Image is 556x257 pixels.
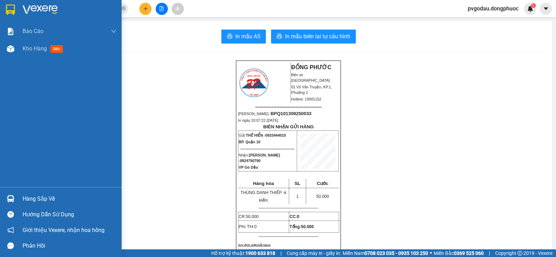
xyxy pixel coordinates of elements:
[143,6,148,11] span: plus
[263,124,313,129] strong: BIÊN NHẬN GỬI HÀNG
[285,32,350,41] span: In mẫu biên lai tự cấu hình
[291,97,321,101] span: Hotline: 19001152
[259,190,286,203] span: k kiểm
[265,133,286,137] span: 0933444010
[7,242,14,249] span: message
[316,194,329,199] span: 50.000
[287,249,341,257] span: Cung cấp máy in - giấy in:
[175,6,180,11] span: aim
[517,251,522,256] span: copyright
[50,45,63,53] span: mới
[253,181,274,186] span: Hàng hóa
[239,214,259,219] span: CR:
[23,194,116,204] div: Hàng sắp về
[462,4,524,13] span: pvgodau.dongphuoc
[238,234,339,239] p: -------------------------------------------
[235,32,260,41] span: In mẫu A5
[238,205,339,211] p: -------------------------------------------
[527,6,533,12] img: icon-new-feature
[301,224,314,229] span: 50.000
[111,29,116,34] span: down
[289,224,314,229] span: Tổng:
[246,133,286,137] span: THẾ HIỂN -
[532,3,534,8] span: 1
[489,249,490,257] span: |
[238,118,278,122] span: In ngày:
[291,64,332,70] strong: ĐỒNG PHƯỚC
[240,190,286,203] span: THÙNG DANH THIẾP -
[454,250,484,256] strong: 0369 525 060
[122,6,126,10] span: close-circle
[317,181,328,186] span: Cước
[239,153,280,163] span: [PERSON_NAME] -
[239,153,280,163] span: Nhận:
[280,249,281,257] span: |
[23,209,116,220] div: Hướng dẫn sử dụng
[6,5,15,15] img: logo-vxr
[7,227,14,233] span: notification
[211,249,275,257] span: Hỗ trợ kỹ thuật:
[291,85,332,95] span: 01 Võ Văn Truyện, KP.1, Phường 2
[139,3,152,15] button: plus
[239,140,260,144] span: BP. Quận 10
[251,118,278,122] span: 10:07:22 [DATE]
[159,6,164,11] span: file-add
[239,133,286,137] span: Gửi:
[122,6,126,12] span: close-circle
[254,224,257,229] span: 0
[23,226,105,234] span: Giới thiệu Vexere, nhận hoa hồng
[239,165,258,169] span: VP Gò Dầu
[7,195,14,202] img: warehouse-icon
[238,112,311,116] span: [PERSON_NAME]:
[296,194,299,199] span: 1
[271,30,356,43] button: printerIn mẫu biên lai tự cấu hình
[270,111,311,116] span: BPQ101309250033
[543,6,549,12] span: caret-down
[172,3,184,15] button: aim
[246,214,259,219] span: 50.000
[7,28,14,35] img: solution-icon
[531,3,536,8] sup: 1
[240,159,260,163] span: 0924790790
[227,33,232,40] span: printer
[343,249,428,257] span: Miền Nam
[245,250,275,256] strong: 1900 633 818
[156,3,168,15] button: file-add
[291,73,330,82] span: Bến xe [GEOGRAPHIC_DATA]
[221,30,266,43] button: printerIn mẫu A5
[255,104,321,110] span: -----------------------------------------
[434,249,484,257] span: Miền Bắc
[430,252,432,255] span: ⚪️
[297,214,300,219] span: 0
[240,146,295,151] span: --------------------------------------------
[7,45,14,53] img: warehouse-icon
[540,3,552,15] button: caret-down
[23,241,116,251] div: Phản hồi
[23,27,43,35] span: Báo cáo
[294,181,300,186] span: SL
[277,33,282,40] span: printer
[7,211,14,218] span: question-circle
[239,224,257,229] span: Phí TH:
[289,214,299,219] strong: CC:
[23,45,47,52] span: Kho hàng
[238,243,271,247] span: Quy định nhận/gửi hàng:
[365,250,428,256] strong: 0708 023 035 - 0935 103 250
[238,67,269,98] img: logo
